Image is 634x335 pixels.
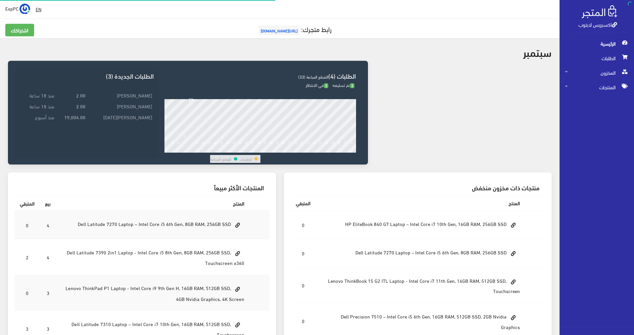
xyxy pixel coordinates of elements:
[316,239,525,268] td: Dell Latitude 7270 Laptop – Intel Core i5 6th Gen, 8GB RAM, 256GB SSD
[20,111,56,122] td: منذ أسبوع
[560,65,634,80] a: المخزون
[210,155,232,163] td: القطع المباعة
[275,148,280,153] div: 18
[565,80,629,94] span: المنتجات
[56,210,249,239] td: Dell Latitude 7270 Laptop – Intel Core i5 6th Gen, 8GB RAM, 256GB SSD
[40,275,56,311] td: 3
[20,100,56,111] td: منذ 18 ساعة
[36,5,41,13] u: EN
[337,148,342,153] div: 28
[87,100,154,111] td: [PERSON_NAME]
[288,148,292,153] div: 20
[164,73,356,79] h3: الطلبات (4)
[5,3,30,14] a: ... ExpPC
[240,155,252,163] td: الطلبات
[87,90,154,100] td: [PERSON_NAME]
[300,148,304,153] div: 22
[250,148,255,153] div: 14
[20,90,56,100] td: منذ 18 ساعة
[325,148,329,153] div: 26
[565,65,629,80] span: المخزون
[64,113,85,121] strong: 19,004.00
[291,268,316,303] td: 0
[15,275,40,311] td: 0
[523,46,552,58] h2: سبتمبر
[349,148,354,153] div: 30
[333,81,354,89] span: تم تسليمه
[306,81,328,89] span: في الانتظار
[316,268,525,303] td: Lenovo ThinkBook 15 G2 ITL Laptop - Intel Core i7 11th Gen, 16GB RAM, 512GB SSD, Touchscreen
[291,210,316,239] td: 0
[40,196,56,211] th: بيع
[40,239,56,275] td: 4
[565,51,629,65] span: الطلبات
[214,148,217,153] div: 8
[257,23,332,35] a: رابط متجرك:[URL][DOMAIN_NAME]
[33,3,44,15] a: EN
[15,196,40,211] th: المتبقي
[5,4,19,13] span: ExpPC
[40,210,56,239] td: 4
[560,80,634,94] a: المنتجات
[578,19,617,29] a: اكسبريس لابتوب
[56,196,249,211] th: المنتج
[582,5,617,18] img: .
[87,111,154,122] td: [PERSON_NAME][DATE]
[291,239,316,268] td: 0
[259,25,299,35] span: [URL][DOMAIN_NAME]
[565,36,629,51] span: الرئيسية
[56,275,249,311] td: Lenovo ThinkPad P1 Laptop - Intel Core i9 9th Gen H, 16GB RAM, 512GB SSD, 4GB Nvidia Graphics, 4K...
[296,184,540,191] h3: منتجات ذات مخزون منخفض
[263,148,267,153] div: 16
[226,148,230,153] div: 10
[177,148,180,153] div: 2
[76,102,85,110] strong: 2.00
[189,96,193,102] div: 29
[350,83,354,88] span: 2
[560,36,634,51] a: الرئيسية
[15,210,40,239] td: 0
[202,148,204,153] div: 6
[324,83,328,88] span: 2
[15,239,40,275] td: 2
[190,148,192,153] div: 4
[298,73,328,81] span: القطع المباعة (33)
[76,92,85,99] strong: 2.00
[20,184,264,191] h3: المنتجات الأكثر مبيعاً
[312,148,317,153] div: 24
[56,239,249,275] td: Dell Latitude 7390 2in1 Laptop - Intel Core i5 8th Gen, 8GB RAM, 256GB SSD, Touchscreen x360
[291,196,316,210] th: المتبقي
[560,51,634,65] a: الطلبات
[316,210,525,239] td: HP EliteBook 840 G7 Laptop – Intel Core i7 10th Gen, 16GB RAM, 256GB SSD
[20,73,154,79] h3: الطلبات الجديدة (3)
[238,148,243,153] div: 12
[20,4,30,14] img: ...
[316,196,525,210] th: المنتج
[5,24,34,36] a: اشتراكك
